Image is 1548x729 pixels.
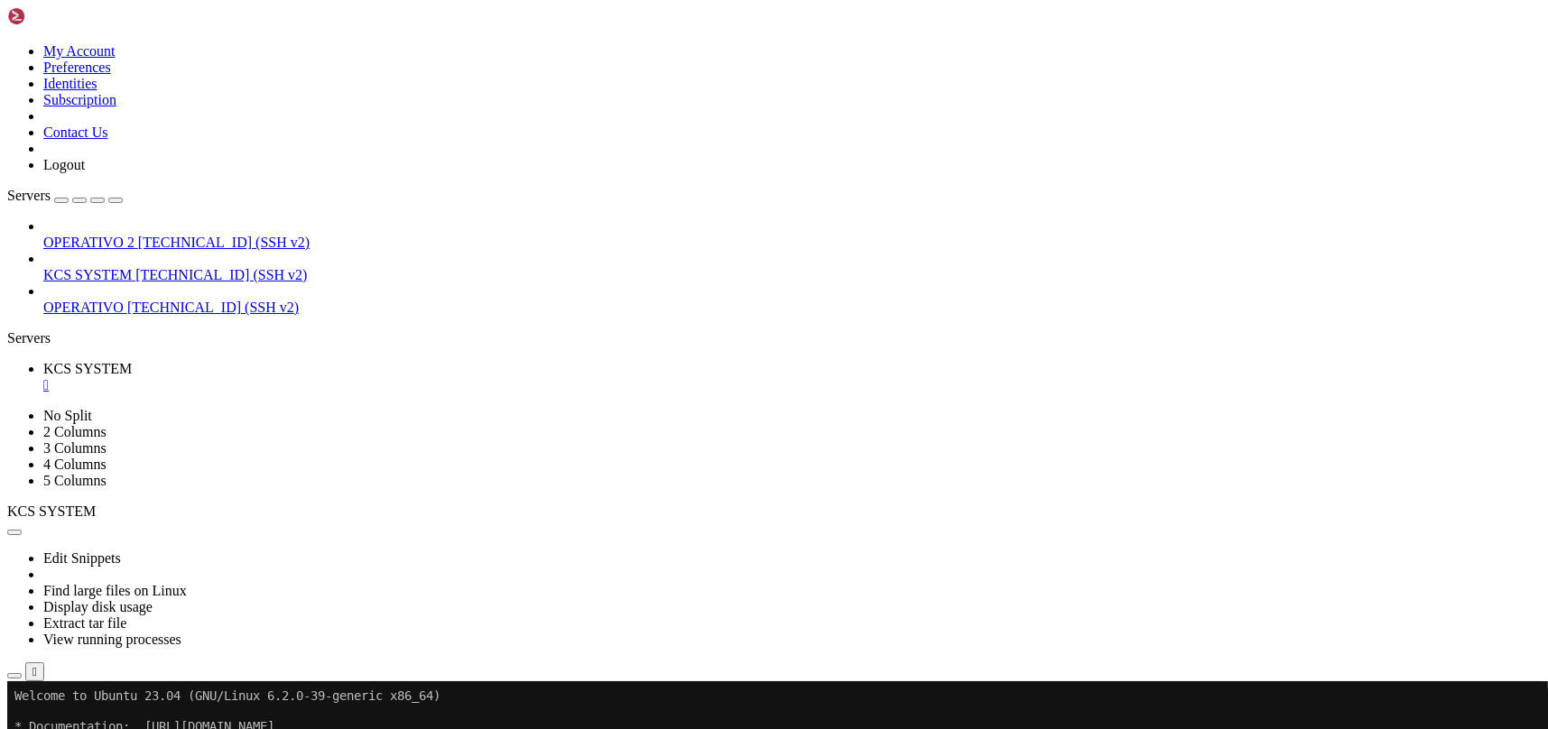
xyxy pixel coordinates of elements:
span: ubuntu@vps-08acaf7e [7,467,144,482]
a: 3 Columns [43,440,107,456]
a: OPERATIVO 2 [TECHNICAL_ID] (SSH v2) [43,235,1541,251]
a: 5 Columns [43,473,107,488]
a: My Account [43,43,116,59]
img: Shellngn [7,7,111,25]
x-row: For upgrade information, please visit: [7,345,1312,360]
x-row: Your Ubuntu release is not supported anymore. [7,329,1312,345]
a: Logout [43,157,85,172]
a: Contact Us [43,125,108,140]
li: KCS SYSTEM [TECHNICAL_ID] (SSH v2) [43,251,1541,283]
li: OPERATIVO 2 [TECHNICAL_ID] (SSH v2) [43,218,1541,251]
x-row: System load: 0.19 Processes: 203 [7,130,1312,145]
x-row: [URL][DOMAIN_NAME] [7,360,1312,375]
a: Preferences [43,60,111,75]
span: [TECHNICAL_ID] (SSH v2) [127,300,299,315]
x-row: Run 'do-release-upgrade' to upgrade to it. [7,406,1312,421]
a: Find large files on Linux [43,583,187,598]
x-row: Welcome to Ubuntu 23.04 (GNU/Linux 6.2.0-39-generic x86_64) [7,7,1312,23]
a: OPERATIVO [TECHNICAL_ID] (SSH v2) [43,300,1541,316]
x-row: Last login: [DATE] from [TECHNICAL_ID] [7,452,1312,467]
a:  [43,377,1541,393]
x-row: just raised the bar for easy, resilient and secure K8s cluster deployment. [7,222,1312,237]
x-row: 1 update can be applied immediately. [7,283,1312,299]
a: Identities [43,76,97,91]
x-row: Swap usage: 0% [7,176,1312,191]
x-row: Usage of /: 19.8% of 77.39GB Users logged in: 0 [7,145,1312,161]
a: KCS SYSTEM [43,361,1541,393]
a: Display disk usage [43,599,153,614]
div: Servers [7,330,1541,346]
x-row: : $ [7,467,1312,483]
div: (23, 30) [182,467,190,483]
x-row: * Support: [URL][DOMAIN_NAME] [7,69,1312,84]
x-row: System information as of [DATE] [7,99,1312,115]
span: KCS SYSTEM [43,361,132,376]
a: Servers [7,188,123,203]
a: 2 Columns [43,424,107,439]
div:  [32,665,37,678]
span: [TECHNICAL_ID] (SSH v2) [135,267,307,282]
span: OPERATIVO 2 [43,235,134,250]
span: KCS SYSTEM [43,267,132,282]
span: ~ [152,467,159,482]
span: KCS SYSTEM [7,503,96,519]
x-row: * Strictly confined Kubernetes makes edge and IoT secure. Learn how MicroK8s [7,207,1312,222]
a: Edit Snippets [43,550,121,566]
x-row: Memory usage: 80% IPv4 address for ens3: [TECHNICAL_ID] [7,161,1312,176]
x-row: New release '24.04.3 LTS' available. [7,391,1312,406]
a: No Split [43,408,92,423]
span: [TECHNICAL_ID] (SSH v2) [138,235,310,250]
x-row: * Management: [URL][DOMAIN_NAME] [7,53,1312,69]
a: KCS SYSTEM [TECHNICAL_ID] (SSH v2) [43,267,1541,283]
span: Servers [7,188,51,203]
a: 4 Columns [43,457,107,472]
button:  [25,662,44,681]
x-row: * Documentation: [URL][DOMAIN_NAME] [7,38,1312,53]
a: Extract tar file [43,615,126,631]
li: OPERATIVO [TECHNICAL_ID] (SSH v2) [43,283,1541,316]
x-row: To see these additional updates run: apt list --upgradable [7,299,1312,314]
span: OPERATIVO [43,300,124,315]
x-row: [URL][DOMAIN_NAME] [7,253,1312,268]
a: Subscription [43,92,116,107]
a: View running processes [43,632,181,647]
